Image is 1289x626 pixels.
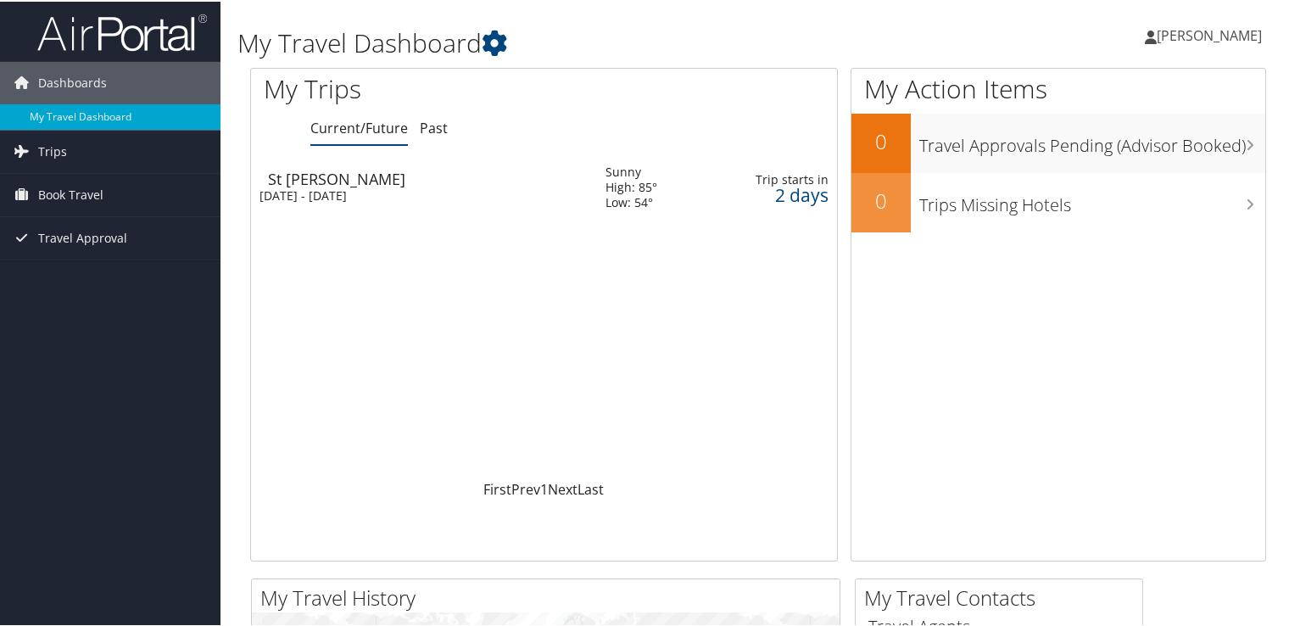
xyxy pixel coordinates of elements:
[259,187,580,202] div: [DATE] - [DATE]
[851,126,911,154] h2: 0
[310,117,408,136] a: Current/Future
[605,163,657,178] div: Sunny
[38,129,67,171] span: Trips
[851,185,911,214] h2: 0
[540,478,548,497] a: 1
[420,117,448,136] a: Past
[268,170,589,185] div: St [PERSON_NAME]
[919,124,1265,156] h3: Travel Approvals Pending (Advisor Booked)
[264,70,580,105] h1: My Trips
[483,478,511,497] a: First
[38,172,103,215] span: Book Travel
[605,193,657,209] div: Low: 54°
[260,582,840,611] h2: My Travel History
[605,178,657,193] div: High: 85°
[578,478,604,497] a: Last
[851,112,1265,171] a: 0Travel Approvals Pending (Advisor Booked)
[919,183,1265,215] h3: Trips Missing Hotels
[851,171,1265,231] a: 0Trips Missing Hotels
[851,70,1265,105] h1: My Action Items
[511,478,540,497] a: Prev
[38,215,127,258] span: Travel Approval
[548,478,578,497] a: Next
[1145,8,1279,59] a: [PERSON_NAME]
[37,11,207,51] img: airportal-logo.png
[722,170,828,186] div: Trip starts in
[38,60,107,103] span: Dashboards
[1157,25,1262,43] span: [PERSON_NAME]
[237,24,932,59] h1: My Travel Dashboard
[722,186,828,201] div: 2 days
[864,582,1142,611] h2: My Travel Contacts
